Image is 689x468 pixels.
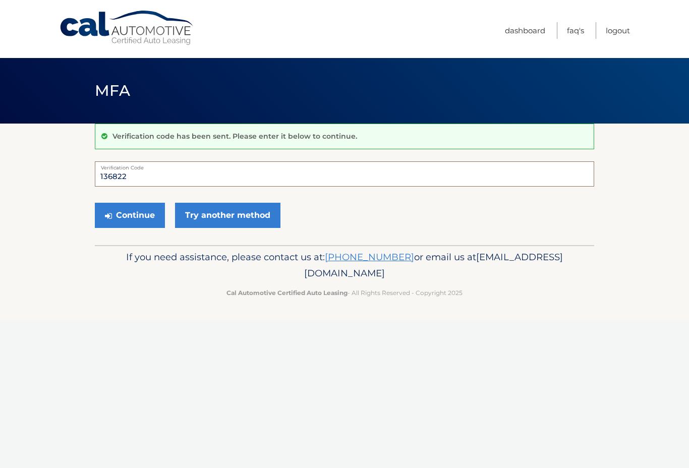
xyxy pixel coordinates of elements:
a: Cal Automotive [59,10,195,46]
button: Continue [95,203,165,228]
a: [PHONE_NUMBER] [325,251,414,263]
span: [EMAIL_ADDRESS][DOMAIN_NAME] [304,251,563,279]
strong: Cal Automotive Certified Auto Leasing [226,289,348,297]
a: Logout [606,22,630,39]
a: Dashboard [505,22,545,39]
p: Verification code has been sent. Please enter it below to continue. [112,132,357,141]
p: - All Rights Reserved - Copyright 2025 [101,287,588,298]
a: Try another method [175,203,280,228]
input: Verification Code [95,161,594,187]
p: If you need assistance, please contact us at: or email us at [101,249,588,281]
span: MFA [95,81,130,100]
a: FAQ's [567,22,584,39]
label: Verification Code [95,161,594,169]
